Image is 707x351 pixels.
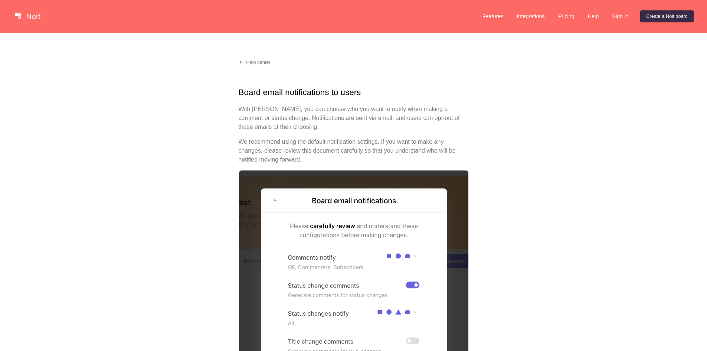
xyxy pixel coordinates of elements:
h1: Board email notifications to users [239,86,469,99]
a: Integrations [511,10,550,22]
a: Features [477,10,510,22]
p: With [PERSON_NAME], you can choose who you want to notify when making a comment or status change.... [239,105,469,131]
a: Help center [233,56,276,68]
a: Create a Nolt board [640,10,694,22]
a: Sign in [606,10,634,22]
a: Pricing [552,10,580,22]
p: We recommend using the default notification settings. If you want to make any changes, please rev... [239,137,469,164]
a: Help [582,10,605,22]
